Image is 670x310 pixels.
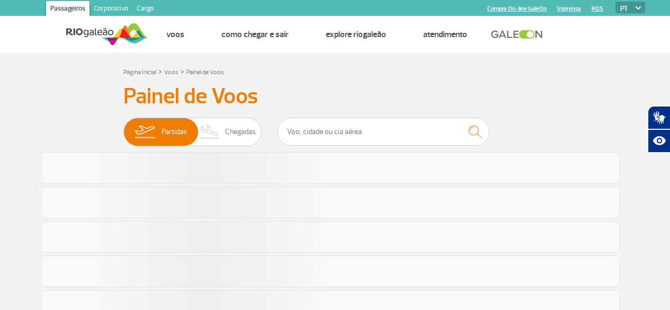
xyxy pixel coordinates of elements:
h3: Painel de Voos [123,83,547,110]
a: Cargo [132,1,158,18]
a: Compra On-line GaleOn [487,5,547,12]
a: Página Inicial [123,68,156,76]
a: Como chegar e sair [221,29,289,40]
a: > [181,65,184,77]
a: Passageiros [46,1,90,18]
img: slider-embarque [128,118,162,146]
button: Abrir tradutor de língua de sinais. [648,106,670,129]
a: Imprensa [557,5,581,12]
a: Explore RIOgaleão [326,29,386,40]
a: RQS [592,5,603,12]
a: Voos [166,29,184,40]
a: Corporativo [90,1,132,18]
input: Voo, cidade ou cia aérea [278,118,489,146]
span: Partidas [162,118,187,146]
a: Atendimento [423,29,467,40]
div: Plugin de acessibilidade da Hand Talk. [648,106,670,153]
a: Painel de Voos [186,68,224,76]
a: Voos [164,68,178,76]
a: > [158,65,162,77]
button: Abrir recursos assistivos. [648,129,670,153]
img: slider-desembarque [194,118,226,146]
span: Chegadas [225,118,256,146]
